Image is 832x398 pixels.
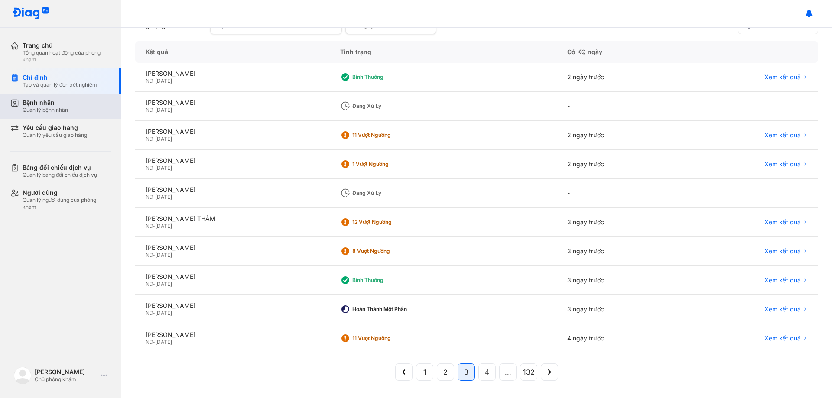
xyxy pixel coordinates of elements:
[478,363,496,381] button: 4
[505,367,511,377] span: ...
[499,363,517,381] button: ...
[146,223,153,229] span: Nữ
[557,266,681,295] div: 3 ngày trước
[557,295,681,324] div: 3 ngày trước
[146,252,153,258] span: Nữ
[146,273,319,281] div: [PERSON_NAME]
[153,223,155,229] span: -
[153,281,155,287] span: -
[146,302,319,310] div: [PERSON_NAME]
[352,219,422,226] div: 12 Vượt ngưỡng
[35,376,97,383] div: Chủ phòng khám
[155,165,172,171] span: [DATE]
[146,339,153,345] span: Nữ
[153,78,155,84] span: -
[23,124,87,132] div: Yêu cầu giao hàng
[352,132,422,139] div: 11 Vượt ngưỡng
[557,63,681,92] div: 2 ngày trước
[443,367,448,377] span: 2
[146,128,319,136] div: [PERSON_NAME]
[352,103,422,110] div: Đang xử lý
[520,363,537,381] button: 132
[155,78,172,84] span: [DATE]
[352,306,422,313] div: Hoàn thành một phần
[146,310,153,316] span: Nữ
[352,335,422,342] div: 11 Vượt ngưỡng
[557,179,681,208] div: -
[352,277,422,284] div: Bình thường
[153,339,155,345] span: -
[135,41,330,63] div: Kết quả
[155,194,172,200] span: [DATE]
[146,194,153,200] span: Nữ
[764,218,801,226] span: Xem kết quả
[23,171,97,178] div: Quản lý bảng đối chiếu dịch vụ
[23,132,87,139] div: Quản lý yêu cầu giao hàng
[153,194,155,200] span: -
[146,136,153,142] span: Nữ
[764,73,801,81] span: Xem kết quả
[23,189,111,197] div: Người dùng
[146,107,153,113] span: Nữ
[330,41,557,63] div: Tình trạng
[153,136,155,142] span: -
[557,41,681,63] div: Có KQ ngày
[523,367,535,377] span: 132
[437,363,454,381] button: 2
[352,74,422,81] div: Bình thường
[146,78,153,84] span: Nữ
[23,197,111,210] div: Quản lý người dùng của phòng khám
[146,165,153,171] span: Nữ
[557,150,681,179] div: 2 ngày trước
[146,70,319,78] div: [PERSON_NAME]
[352,190,422,197] div: Đang xử lý
[14,367,31,384] img: logo
[23,81,97,88] div: Tạo và quản lý đơn xét nghiệm
[155,252,172,258] span: [DATE]
[23,164,97,171] div: Bảng đối chiếu dịch vụ
[35,368,97,376] div: [PERSON_NAME]
[146,281,153,287] span: Nữ
[146,99,319,107] div: [PERSON_NAME]
[352,248,422,255] div: 8 Vượt ngưỡng
[23,42,111,49] div: Trang chủ
[557,92,681,121] div: -
[464,367,468,377] span: 3
[146,331,319,339] div: [PERSON_NAME]
[155,136,172,142] span: [DATE]
[764,131,801,139] span: Xem kết quả
[155,281,172,287] span: [DATE]
[458,363,475,381] button: 3
[23,99,68,107] div: Bệnh nhân
[23,107,68,113] div: Quản lý bệnh nhân
[155,223,172,229] span: [DATE]
[764,276,801,284] span: Xem kết quả
[764,247,801,255] span: Xem kết quả
[153,107,155,113] span: -
[146,157,319,165] div: [PERSON_NAME]
[146,215,319,223] div: [PERSON_NAME] THẮM
[416,363,433,381] button: 1
[153,165,155,171] span: -
[557,121,681,150] div: 2 ngày trước
[12,7,49,20] img: logo
[146,186,319,194] div: [PERSON_NAME]
[23,49,111,63] div: Tổng quan hoạt động của phòng khám
[423,367,426,377] span: 1
[155,310,172,316] span: [DATE]
[23,74,97,81] div: Chỉ định
[485,367,489,377] span: 4
[146,244,319,252] div: [PERSON_NAME]
[557,324,681,353] div: 4 ngày trước
[155,107,172,113] span: [DATE]
[153,252,155,258] span: -
[352,161,422,168] div: 1 Vượt ngưỡng
[557,237,681,266] div: 3 ngày trước
[155,339,172,345] span: [DATE]
[764,160,801,168] span: Xem kết quả
[764,305,801,313] span: Xem kết quả
[764,334,801,342] span: Xem kết quả
[153,310,155,316] span: -
[557,208,681,237] div: 3 ngày trước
